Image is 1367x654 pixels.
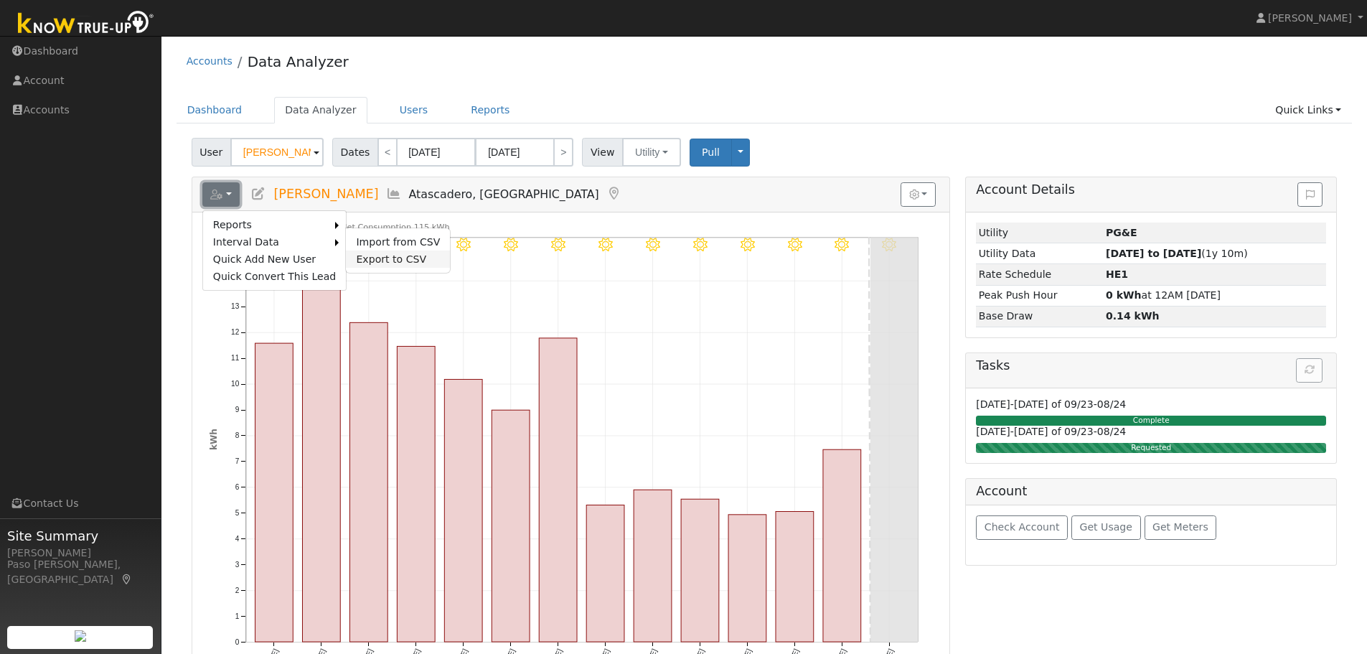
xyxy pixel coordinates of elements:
i: 9/07 - Clear [504,238,518,252]
rect: onclick="" [397,347,435,643]
span: Check Account [985,521,1060,533]
a: Dashboard [177,97,253,123]
rect: onclick="" [776,512,814,643]
text: 3 [235,561,239,569]
span: Get Meters [1152,521,1208,533]
i: 9/10 - MostlyClear [646,238,660,252]
text: Net Consumption 115 kWh [341,223,450,232]
h5: Tasks [976,358,1326,373]
button: Pull [690,139,732,167]
span: Pull [702,146,720,158]
span: View [582,138,623,167]
a: Reports [203,216,336,233]
rect: onclick="" [349,323,387,643]
rect: onclick="" [255,343,293,642]
a: Data Analyzer [248,53,349,70]
strong: 0.14 kWh [1106,310,1160,322]
text: 13 [231,303,240,311]
i: 9/09 - MostlyClear [598,238,613,252]
span: [PERSON_NAME] [1268,12,1352,24]
img: retrieve [75,630,86,642]
text: 0 [235,638,239,646]
div: Requested [976,443,1326,453]
text: 1 [235,612,239,620]
text: 2 [235,587,239,594]
a: Quick Add New User [203,251,347,268]
i: 9/14 - Clear [835,238,849,252]
td: Utility [976,223,1103,243]
a: Edit User (37389) [250,187,266,201]
button: Issue History [1297,182,1323,207]
a: Import from CSV [346,233,450,251]
a: Export to CSV [346,251,450,268]
a: Quick Links [1264,97,1352,123]
button: Get Meters [1145,515,1217,540]
rect: onclick="" [681,500,719,643]
a: Map [121,574,133,585]
a: Accounts [187,55,232,67]
h5: Account Details [976,182,1326,197]
span: Atascadero, [GEOGRAPHIC_DATA] [409,187,599,201]
span: User [192,138,231,167]
rect: onclick="" [728,515,766,642]
a: Data Analyzer [274,97,367,123]
h5: Account [976,484,1027,498]
rect: onclick="" [634,490,672,643]
img: Know True-Up [11,8,161,40]
a: Users [389,97,439,123]
td: Peak Push Hour [976,285,1103,306]
text: 7 [235,457,239,465]
i: 9/11 - MostlyClear [693,238,708,252]
strong: D [1106,268,1128,280]
strong: ID: 17289694, authorized: 09/16/25 [1106,227,1137,238]
td: Rate Schedule [976,264,1103,285]
h6: [DATE]-[DATE] of 09/23-08/24 [976,398,1326,411]
span: Site Summary [7,526,154,546]
strong: 0 kWh [1106,289,1142,301]
text: 6 [235,483,239,491]
i: 9/06 - Clear [456,238,471,252]
span: [PERSON_NAME] [273,187,378,201]
text: 9 [235,406,239,414]
span: (1y 10m) [1106,248,1248,259]
rect: onclick="" [586,505,624,643]
div: Complete [976,416,1326,426]
rect: onclick="" [492,410,530,642]
text: 12 [231,329,240,337]
button: Utility [622,138,681,167]
rect: onclick="" [539,338,577,642]
h6: [DATE]-[DATE] of 09/23-08/24 [976,426,1326,438]
span: Get Usage [1080,521,1132,533]
strong: [DATE] to [DATE] [1106,248,1201,259]
input: Select a User [230,138,324,167]
a: Interval Data [203,233,336,251]
a: Reports [460,97,520,123]
text: 8 [235,431,239,439]
div: Paso [PERSON_NAME], [GEOGRAPHIC_DATA] [7,557,154,587]
a: Quick Convert This Lead [203,268,347,285]
a: > [553,138,573,167]
rect: onclick="" [823,450,861,643]
a: < [377,138,398,167]
text: 4 [235,535,239,543]
text: 11 [231,355,240,363]
i: 9/13 - Clear [787,238,802,252]
a: Map [606,187,622,201]
i: 9/08 - Clear [551,238,565,252]
i: 9/12 - Clear [740,238,754,252]
rect: onclick="" [302,274,340,643]
button: Check Account [976,515,1068,540]
text: 5 [235,509,239,517]
td: Utility Data [976,243,1103,264]
td: at 12AM [DATE] [1103,285,1326,306]
a: Multi-Series Graph [386,187,402,201]
text: 10 [231,380,240,388]
text: kWh [209,429,219,450]
span: Dates [332,138,378,167]
div: [PERSON_NAME] [7,546,154,561]
rect: onclick="" [444,380,482,643]
button: Get Usage [1071,515,1141,540]
td: Base Draw [976,306,1103,327]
